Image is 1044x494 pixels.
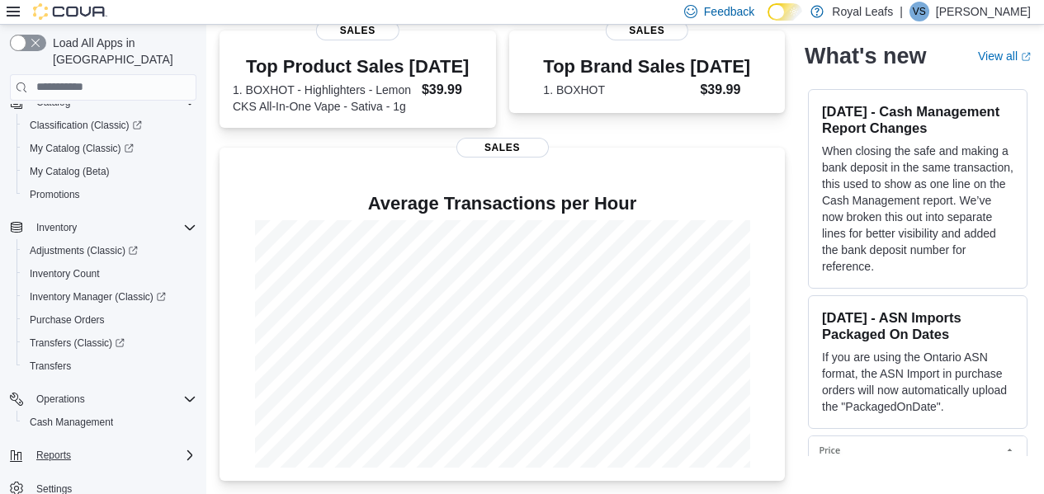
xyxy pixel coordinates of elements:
a: Adjustments (Classic) [17,239,203,262]
h4: Average Transactions per Hour [233,194,772,214]
a: Classification (Classic) [23,115,149,135]
dt: 1. BOXHOT [543,82,693,98]
span: Feedback [704,3,754,20]
button: Purchase Orders [17,308,203,332]
a: Transfers (Classic) [17,332,203,355]
span: Operations [36,393,85,406]
button: Transfers [17,355,203,378]
span: Operations [30,389,196,409]
span: Promotions [23,185,196,205]
span: Cash Management [30,416,113,429]
button: Reports [3,444,203,467]
span: Inventory Manager (Classic) [23,287,196,307]
dt: 1. BOXHOT - Highlighters - Lemon CKS All-In-One Vape - Sativa - 1g [233,82,415,115]
a: Promotions [23,185,87,205]
span: VS [913,2,926,21]
button: Reports [30,445,78,465]
span: Adjustments (Classic) [30,244,138,257]
a: View allExternal link [978,49,1031,63]
a: Classification (Classic) [17,114,203,137]
a: Inventory Count [23,264,106,284]
a: Adjustments (Classic) [23,241,144,261]
p: | [900,2,903,21]
h3: [DATE] - ASN Imports Packaged On Dates [822,309,1013,342]
a: My Catalog (Beta) [23,162,116,181]
span: Transfers [30,360,71,373]
p: When closing the safe and making a bank deposit in the same transaction, this used to show as one... [822,143,1013,275]
p: Royal Leafs [832,2,893,21]
span: Adjustments (Classic) [23,241,196,261]
span: Inventory Manager (Classic) [30,290,166,303]
button: Operations [3,388,203,411]
a: Transfers [23,356,78,376]
button: Inventory [3,216,203,239]
h3: [DATE] - Cash Management Report Changes [822,103,1013,136]
span: Purchase Orders [30,313,105,327]
button: My Catalog (Beta) [17,160,203,183]
h3: Top Brand Sales [DATE] [543,57,750,77]
svg: External link [1021,52,1031,62]
span: Classification (Classic) [30,119,142,132]
span: Inventory Count [30,267,100,280]
span: My Catalog (Beta) [30,165,110,178]
button: Operations [30,389,92,409]
a: Transfers (Classic) [23,333,131,353]
span: Transfers (Classic) [30,336,125,350]
span: Promotions [30,188,80,201]
span: Inventory Count [23,264,196,284]
a: My Catalog (Classic) [23,139,140,158]
span: Sales [456,138,549,158]
h3: Top Product Sales [DATE] [233,57,483,77]
a: Purchase Orders [23,310,111,330]
button: Inventory [30,218,83,238]
dd: $39.99 [422,80,483,100]
a: Inventory Manager (Classic) [17,285,203,308]
span: Reports [30,445,196,465]
a: Inventory Manager (Classic) [23,287,172,307]
a: My Catalog (Classic) [17,137,203,160]
div: Varun Singh [909,2,929,21]
span: Classification (Classic) [23,115,196,135]
p: If you are using the Ontario ASN format, the ASN Import in purchase orders will now automatically... [822,349,1013,415]
button: Cash Management [17,411,203,434]
span: My Catalog (Beta) [23,162,196,181]
span: My Catalog (Classic) [23,139,196,158]
span: Purchase Orders [23,310,196,330]
span: Load All Apps in [GEOGRAPHIC_DATA] [46,35,196,68]
span: Sales [606,21,688,40]
span: Cash Management [23,412,196,432]
span: Sales [316,21,399,40]
button: Inventory Count [17,262,203,285]
input: Dark Mode [768,3,802,21]
span: Inventory [36,221,77,234]
span: Reports [36,449,71,462]
span: Transfers (Classic) [23,333,196,353]
p: [PERSON_NAME] [936,2,1031,21]
h2: What's new [805,43,926,69]
button: Promotions [17,183,203,206]
a: Cash Management [23,412,120,432]
dd: $39.99 [700,80,750,100]
span: My Catalog (Classic) [30,142,134,155]
span: Transfers [23,356,196,376]
img: Cova [33,3,107,20]
span: Inventory [30,218,196,238]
